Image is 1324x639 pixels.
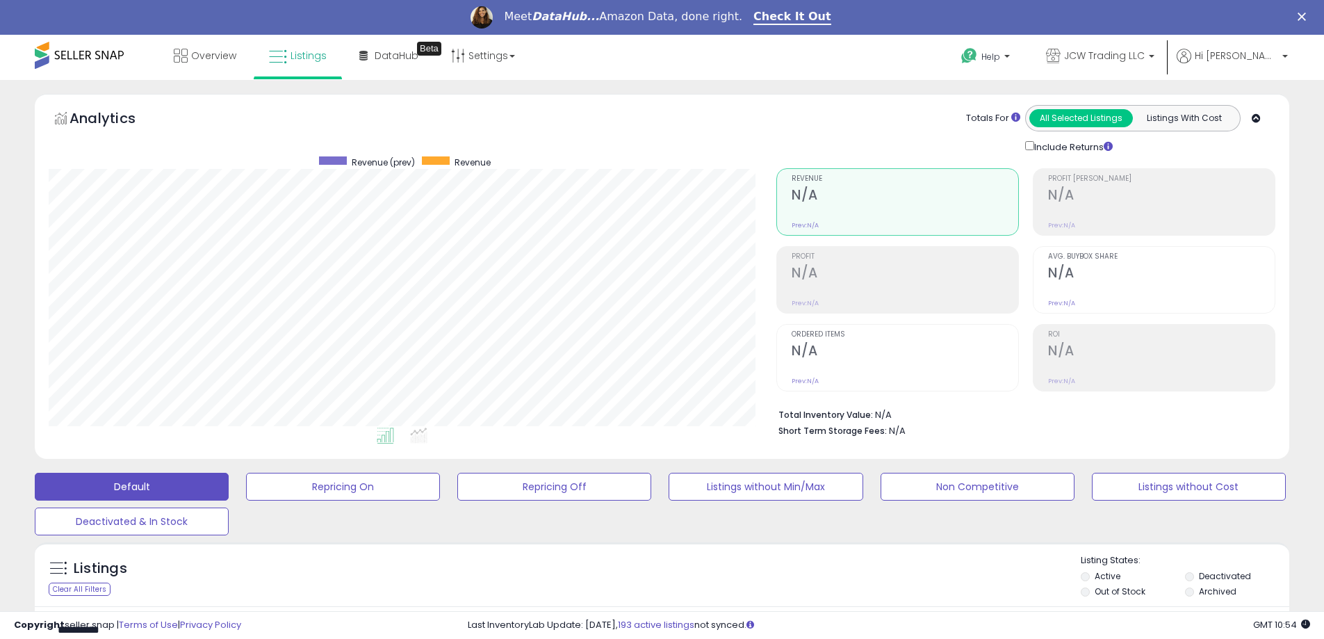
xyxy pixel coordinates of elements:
span: DataHub [375,49,418,63]
div: Include Returns [1015,138,1129,154]
div: Clear All Filters [49,583,111,596]
button: Repricing Off [457,473,651,501]
span: 2025-09-10 10:54 GMT [1253,618,1310,631]
button: Default [35,473,229,501]
img: Profile image for Georgie [471,6,493,29]
span: Overview [191,49,236,63]
b: Short Term Storage Fees: [778,425,887,437]
div: Close [1298,13,1311,21]
span: Hi [PERSON_NAME] [1195,49,1278,63]
span: Help [981,51,1000,63]
strong: Copyright [14,618,65,631]
b: Total Inventory Value: [778,409,873,421]
a: Help [950,37,1024,80]
small: Prev: N/A [792,299,819,307]
button: All Selected Listings [1029,109,1133,127]
h5: Analytics [70,108,163,131]
div: Last InventoryLab Update: [DATE], not synced. [468,619,1310,632]
h2: N/A [1048,187,1275,206]
label: Archived [1199,585,1236,597]
span: JCW Trading LLC [1064,49,1145,63]
h5: Listings [74,559,127,579]
div: Meet Amazon Data, done right. [504,10,742,24]
small: Prev: N/A [1048,377,1075,385]
span: Listings [291,49,327,63]
h2: N/A [1048,343,1275,362]
p: Listing States: [1081,554,1289,567]
span: Revenue [792,175,1018,183]
a: Check It Out [753,10,831,25]
a: 193 active listings [618,618,694,631]
i: Get Help [961,47,978,65]
div: Totals For [966,112,1020,125]
button: Listings With Cost [1132,109,1236,127]
a: Hi [PERSON_NAME] [1177,49,1288,80]
div: Tooltip anchor [417,42,441,56]
button: Listings without Min/Max [669,473,863,501]
span: Ordered Items [792,331,1018,339]
a: Settings [441,35,525,76]
span: Profit [792,253,1018,261]
label: Deactivated [1199,570,1251,582]
small: Prev: N/A [1048,299,1075,307]
small: Prev: N/A [1048,221,1075,229]
span: N/A [889,424,906,437]
li: N/A [778,405,1265,422]
i: DataHub... [532,10,599,23]
span: Revenue (prev) [352,156,415,168]
span: Avg. Buybox Share [1048,253,1275,261]
a: Overview [163,35,247,76]
span: Revenue [455,156,491,168]
button: Repricing On [246,473,440,501]
span: ROI [1048,331,1275,339]
button: Deactivated & In Stock [35,508,229,535]
div: seller snap | | [14,619,241,632]
label: Active [1095,570,1120,582]
h2: N/A [792,343,1018,362]
h2: N/A [792,265,1018,284]
small: Prev: N/A [792,221,819,229]
small: Prev: N/A [792,377,819,385]
a: DataHub [349,35,429,76]
label: Out of Stock [1095,585,1145,597]
button: Listings without Cost [1092,473,1286,501]
h2: N/A [792,187,1018,206]
button: Non Competitive [881,473,1074,501]
a: Listings [259,35,337,76]
h2: N/A [1048,265,1275,284]
span: Profit [PERSON_NAME] [1048,175,1275,183]
a: JCW Trading LLC [1036,35,1165,80]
